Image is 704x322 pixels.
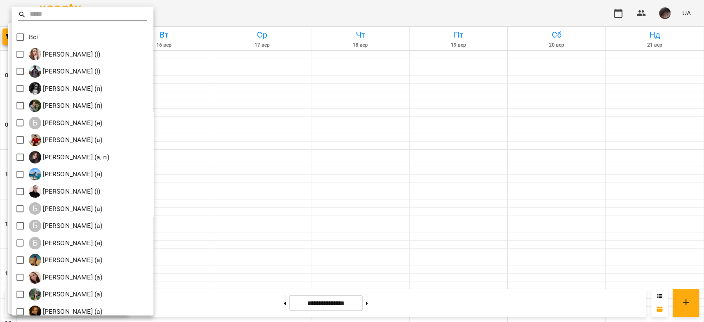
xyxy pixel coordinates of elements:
p: [PERSON_NAME] (і) [41,66,101,76]
div: Богуш Альбіна (а) [29,202,103,215]
p: [PERSON_NAME] (а) [41,307,103,317]
p: [PERSON_NAME] (н) [41,169,103,179]
a: Б [PERSON_NAME] (н) [29,168,103,180]
a: Б [PERSON_NAME] (а) [29,271,103,284]
img: Б [29,305,41,318]
a: І [PERSON_NAME] (і) [29,65,101,78]
p: [PERSON_NAME] (а) [41,135,103,145]
img: Б [29,288,41,301]
img: Б [29,168,41,180]
p: [PERSON_NAME] (н) [41,238,103,248]
div: Биба Марія Олексіївна (і) [29,185,101,198]
div: Білоскурська Олександра Романівна (а) [29,305,103,318]
a: Б [PERSON_NAME] (а) [29,254,103,266]
div: Баргель Олег Романович (а) [29,134,103,146]
p: [PERSON_NAME] (а) [41,204,103,214]
div: Біла Євгенія Олександрівна (а) [29,271,103,284]
div: Балан Вікторія (н) [29,117,103,129]
div: Б [29,202,41,215]
a: І [PERSON_NAME] (і) [29,48,101,60]
a: Б [PERSON_NAME] (а) [29,220,103,232]
p: [PERSON_NAME] (а) [41,272,103,282]
img: І [29,65,41,78]
div: Б [29,117,41,129]
p: [PERSON_NAME] (п) [41,84,103,94]
a: Б [PERSON_NAME] (а) [29,288,103,301]
p: [PERSON_NAME] (а) [41,289,103,299]
div: Б [29,220,41,232]
div: Бень Дар'я Олегівна (а, п) [29,151,109,163]
div: Боднар Вікторія (а) [29,220,103,232]
p: [PERSON_NAME] (а) [41,221,103,231]
div: Андріана Пелипчак (п) [29,82,103,95]
img: Б [29,134,41,146]
div: Б [29,237,41,249]
p: [PERSON_NAME] (а, п) [41,152,109,162]
a: А [PERSON_NAME] (п) [29,82,103,95]
p: [PERSON_NAME] (і) [41,50,101,59]
div: Білокур Катерина (а) [29,288,103,301]
div: Берковець Дарина Володимирівна (н) [29,168,103,180]
img: А [29,82,41,95]
img: Б [29,254,41,266]
p: [PERSON_NAME] (н) [41,118,103,128]
img: Б [29,271,41,284]
img: Б [29,99,41,112]
a: Б [PERSON_NAME] (п) [29,99,103,112]
p: [PERSON_NAME] (і) [41,187,101,197]
div: Бабійчук Володимир Дмитрович (п) [29,99,103,112]
p: [PERSON_NAME] (а) [41,255,103,265]
div: Брежнєва Катерина Ігорівна (а) [29,254,103,266]
p: Всі [29,32,38,42]
a: Б [PERSON_NAME] (н) [29,117,103,129]
a: Б [PERSON_NAME] (а, п) [29,151,109,163]
a: Б [PERSON_NAME] (а) [29,305,103,318]
img: Б [29,151,41,163]
a: Б [PERSON_NAME] (а) [29,134,103,146]
a: Б [PERSON_NAME] (і) [29,185,101,198]
img: І [29,48,41,60]
img: Б [29,185,41,198]
a: Б [PERSON_NAME] (н) [29,237,103,249]
div: Ілля Закіров (і) [29,65,101,78]
p: [PERSON_NAME] (п) [41,101,103,111]
a: Б [PERSON_NAME] (а) [29,202,103,215]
